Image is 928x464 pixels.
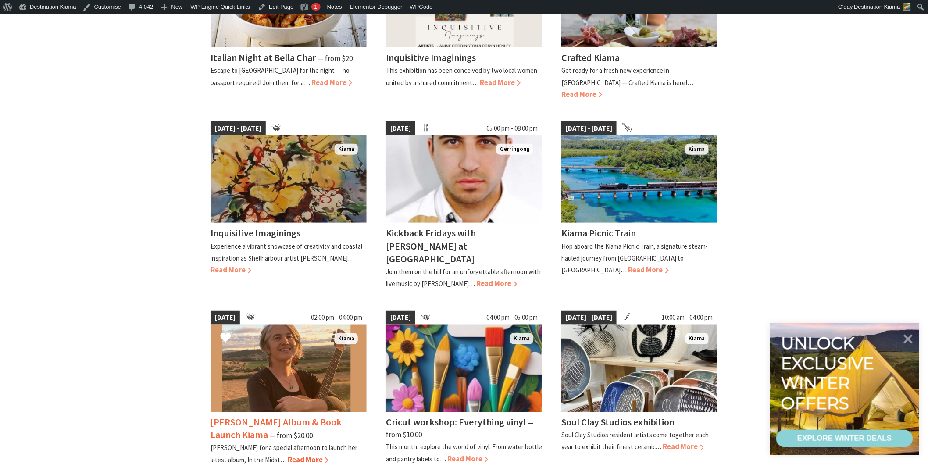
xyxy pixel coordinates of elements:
[476,278,517,288] span: Read More
[482,121,542,136] span: 05:00 pm - 08:00 pm
[211,324,240,353] button: Click to Favourite Nerida Album & Book Launch Kiama
[480,78,521,87] span: Read More
[663,442,704,452] span: Read More
[561,311,617,325] span: [DATE] - [DATE]
[307,311,367,325] span: 02:00 pm - 04:00 pm
[211,444,357,464] p: [PERSON_NAME] for a special afternoon to launch her latest album, In the Midst…
[211,121,266,136] span: [DATE] - [DATE]
[211,51,316,64] h4: Italian Night at Bella Char
[776,430,913,447] a: EXPLORE WINTER DEALS
[561,227,636,239] h4: Kiama Picnic Train
[561,416,675,428] h4: Soul Clay Studios exhibition
[386,135,542,223] img: Jason Invernon
[386,443,542,463] p: This month, explore the world of vinyl. From water bottle and pantry labels to…
[561,325,717,412] img: Clay display
[510,333,533,344] span: Kiama
[335,333,358,344] span: Kiama
[386,268,541,288] p: Join them on the hill for an unforgettable afternoon with live music by [PERSON_NAME]…
[386,227,476,264] h4: Kickback Fridays with [PERSON_NAME] at [GEOGRAPHIC_DATA]
[386,325,542,412] img: Makers & Creators workshop
[386,311,415,325] span: [DATE]
[211,242,362,262] p: Experience a vibrant showcase of creativity and coastal inspiration as Shellharbour artist [PERSO...
[211,311,240,325] span: [DATE]
[211,325,367,412] img: Nerida Cuddy
[386,66,537,86] p: This exhibition has been conceived by two local women united by a shared commitment…
[211,265,251,275] span: Read More
[386,121,415,136] span: [DATE]
[561,135,717,223] img: Kiama Picnic Train
[211,66,350,86] p: Escape to [GEOGRAPHIC_DATA] for the night — no passport required! Join them for a…
[386,416,526,428] h4: Cricut workshop: Everything vinyl
[854,4,901,10] span: Destination Kiama
[311,78,352,87] span: Read More
[628,265,669,275] span: Read More
[447,454,488,464] span: Read More
[386,121,542,290] a: [DATE] 05:00 pm - 08:00 pm Jason Invernon Gerringong Kickback Fridays with [PERSON_NAME] at [GEOG...
[561,242,708,274] p: Hop aboard the Kiama Picnic Train, a signature steam-hauled journey from [GEOGRAPHIC_DATA] to [GE...
[269,431,313,441] span: ⁠— from $20.00
[482,311,542,325] span: 04:00 pm - 05:00 pm
[386,51,476,64] h4: Inquisitive Imaginings
[685,333,709,344] span: Kiama
[335,144,358,155] span: Kiama
[685,144,709,155] span: Kiama
[561,51,620,64] h4: Crafted Kiama
[211,135,367,223] img: Vase of flowers
[496,144,533,155] span: Gerringong
[561,431,709,451] p: Soul Clay Studios resident artists come together each year to exhibit their finest ceramic…
[561,121,617,136] span: [DATE] - [DATE]
[561,89,602,99] span: Read More
[211,416,342,441] h4: [PERSON_NAME] Album & Book Launch Kiama
[211,121,367,290] a: [DATE] - [DATE] Vase of flowers Kiama Inquisitive Imaginings Experience a vibrant showcase of cre...
[561,121,717,290] a: [DATE] - [DATE] Kiama Picnic Train Kiama Kiama Picnic Train Hop aboard the Kiama Picnic Train, a ...
[797,430,892,447] div: EXPLORE WINTER DEALS
[781,333,878,413] div: Unlock exclusive winter offers
[211,227,300,239] h4: Inquisitive Imaginings
[318,54,353,63] span: ⁠— from $20
[561,66,694,86] p: Get ready for a fresh new experience in [GEOGRAPHIC_DATA] — Crafted Kiama is here!…
[658,311,717,325] span: 10:00 am - 04:00 pm
[314,4,317,10] span: 1
[903,3,911,11] img: Untitled-design-1-150x150.jpg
